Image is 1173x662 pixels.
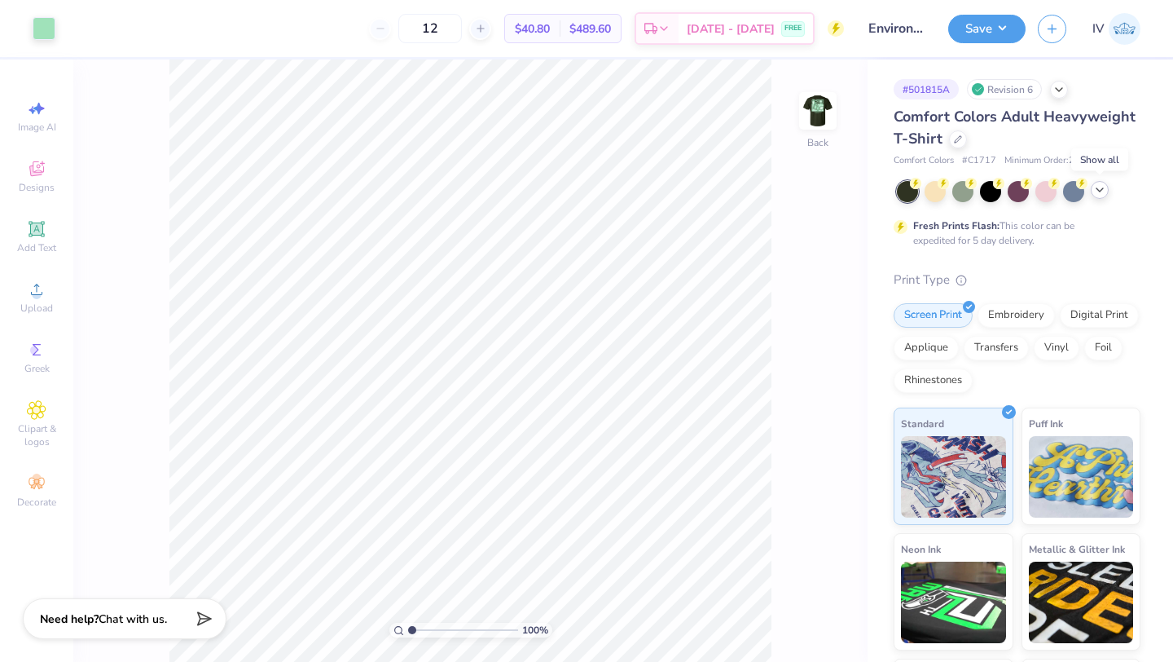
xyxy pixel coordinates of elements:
input: – – [398,14,462,43]
span: Neon Ink [901,541,941,558]
span: FREE [784,23,802,34]
div: This color can be expedited for 5 day delivery. [913,218,1114,248]
span: Metallic & Glitter Ink [1029,541,1125,558]
input: Untitled Design [856,12,936,45]
span: $489.60 [569,20,611,38]
img: Puff Ink [1029,436,1134,518]
a: IV [1092,13,1140,45]
span: $40.80 [515,20,550,38]
div: Revision 6 [967,79,1042,99]
span: Minimum Order: 24 + [1004,154,1086,168]
span: Puff Ink [1029,415,1063,432]
div: Embroidery [977,303,1055,328]
div: Vinyl [1034,336,1079,360]
span: 100 % [522,623,548,638]
img: Back [802,95,834,127]
span: Chat with us. [99,611,167,627]
span: Standard [901,415,944,432]
span: Greek [24,362,50,375]
span: Decorate [17,496,56,509]
div: Applique [894,336,959,360]
span: Upload [20,302,53,315]
span: [DATE] - [DATE] [687,20,775,38]
div: Show all [1071,148,1128,171]
div: # 501815A [894,79,959,99]
span: Image AI [18,121,56,134]
span: Comfort Colors [894,154,954,168]
span: # C1717 [962,154,996,168]
span: Clipart & logos [8,422,65,448]
button: Save [948,15,1026,43]
span: Comfort Colors Adult Heavyweight T-Shirt [894,107,1136,148]
div: Digital Print [1060,303,1139,328]
img: Isha Veturkar [1109,13,1140,45]
img: Standard [901,436,1006,518]
div: Print Type [894,271,1140,289]
div: Rhinestones [894,369,973,393]
strong: Fresh Prints Flash: [913,219,999,232]
div: Foil [1084,336,1122,360]
span: Add Text [17,241,56,254]
span: Designs [19,181,55,194]
img: Metallic & Glitter Ink [1029,562,1134,643]
div: Screen Print [894,303,973,328]
div: Transfers [964,336,1029,360]
strong: Need help? [40,611,99,627]
div: Back [807,135,828,150]
span: IV [1092,20,1105,38]
img: Neon Ink [901,562,1006,643]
